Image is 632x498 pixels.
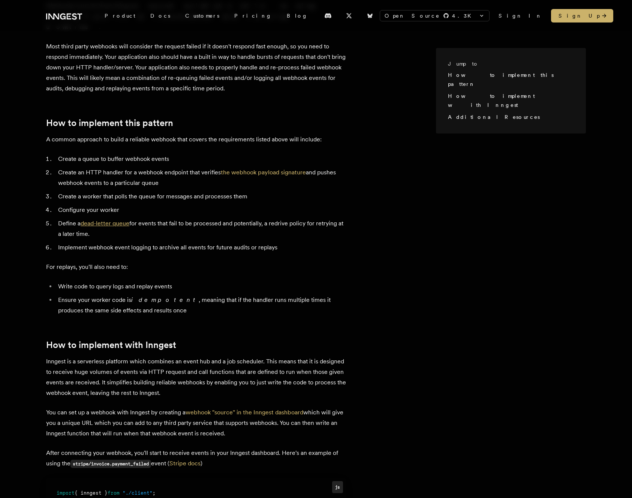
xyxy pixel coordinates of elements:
h2: How to implement with Inngest [46,340,346,350]
li: Create a queue to buffer webhook events [56,154,346,164]
span: from [108,490,120,496]
a: Additional Resources [448,114,540,120]
p: After connecting your webhook, you'll start to receive events in your Inngest dashboard. Here's a... [46,448,346,469]
a: Discord [320,10,336,22]
span: "./client" [123,490,153,496]
a: webhook "source" in the Inngest dashboard [186,409,303,416]
span: 4.3 K [452,12,476,19]
a: Customers [178,9,227,22]
a: Stripe docs [169,460,201,467]
span: ; [153,490,156,496]
li: Create an HTTP handler for a webhook endpoint that verifies and pushes webhook events to a partic... [56,167,346,188]
a: Docs [143,9,178,22]
p: Most third party webhooks will consider the request failed if it doesn't respond fast enough, so ... [46,41,346,94]
span: Open Source [385,12,440,19]
li: Configure your worker [56,205,346,215]
em: idempotent [131,296,199,303]
a: X [341,10,357,22]
a: Pricing [227,9,279,22]
p: A common approach to build a reliable webhook that covers the requirements listed above will incl... [46,134,346,145]
a: How to implement this pattern [448,72,554,87]
li: Create a worker that polls the queue for messages and processes them [56,191,346,202]
li: Write code to query logs and replay events [56,281,346,292]
a: Sign In [499,12,542,19]
div: js [332,481,343,493]
a: Sign Up [551,9,613,22]
code: stripe/invoice.payment_failed [70,460,151,468]
a: How to implement with Inngest [448,93,535,108]
a: Blog [279,9,315,22]
div: Product [97,9,143,22]
a: dead-letter queue [81,220,129,227]
p: You can set up a webhook with Inngest by creating a which will give you a unique URL which you ca... [46,407,346,439]
span: import [57,490,75,496]
h3: Jump to [448,60,568,67]
p: Inngest is a serverless platform which combines an event hub and a job scheduler. This means that... [46,356,346,398]
p: For replays, you'll also need to: [46,262,346,272]
span: { inngest } [75,490,108,496]
h2: How to implement this pattern [46,118,346,128]
a: Bluesky [362,10,378,22]
a: the webhook payload signature [221,169,306,176]
li: Ensure your worker code is , meaning that if the handler runs multiple times it produces the same... [56,295,346,316]
li: Define a for events that fail to be processed and potentially, a redrive policy for retrying at a... [56,218,346,239]
li: Implement webhook event logging to archive all events for future audits or replays [56,242,346,253]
